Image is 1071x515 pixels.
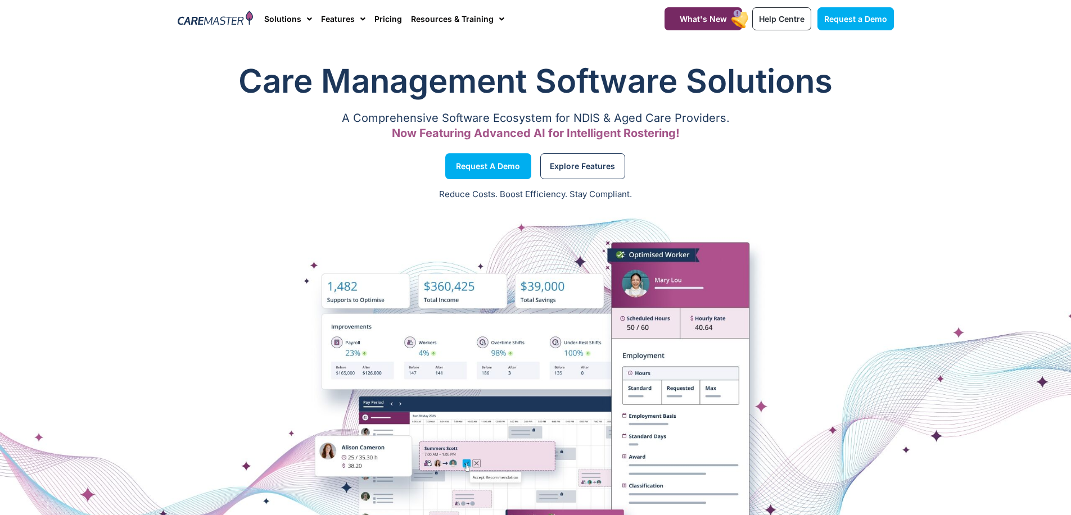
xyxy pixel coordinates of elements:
[456,163,520,169] span: Request a Demo
[752,7,811,30] a: Help Centre
[178,11,254,28] img: CareMaster Logo
[7,188,1064,201] p: Reduce Costs. Boost Efficiency. Stay Compliant.
[680,14,727,24] span: What's New
[178,115,894,122] p: A Comprehensive Software Ecosystem for NDIS & Aged Care Providers.
[550,163,615,169] span: Explore Features
[445,153,531,179] a: Request a Demo
[824,14,887,24] span: Request a Demo
[817,7,894,30] a: Request a Demo
[759,14,805,24] span: Help Centre
[540,153,625,179] a: Explore Features
[178,58,894,103] h1: Care Management Software Solutions
[665,7,742,30] a: What's New
[392,126,680,140] span: Now Featuring Advanced AI for Intelligent Rostering!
